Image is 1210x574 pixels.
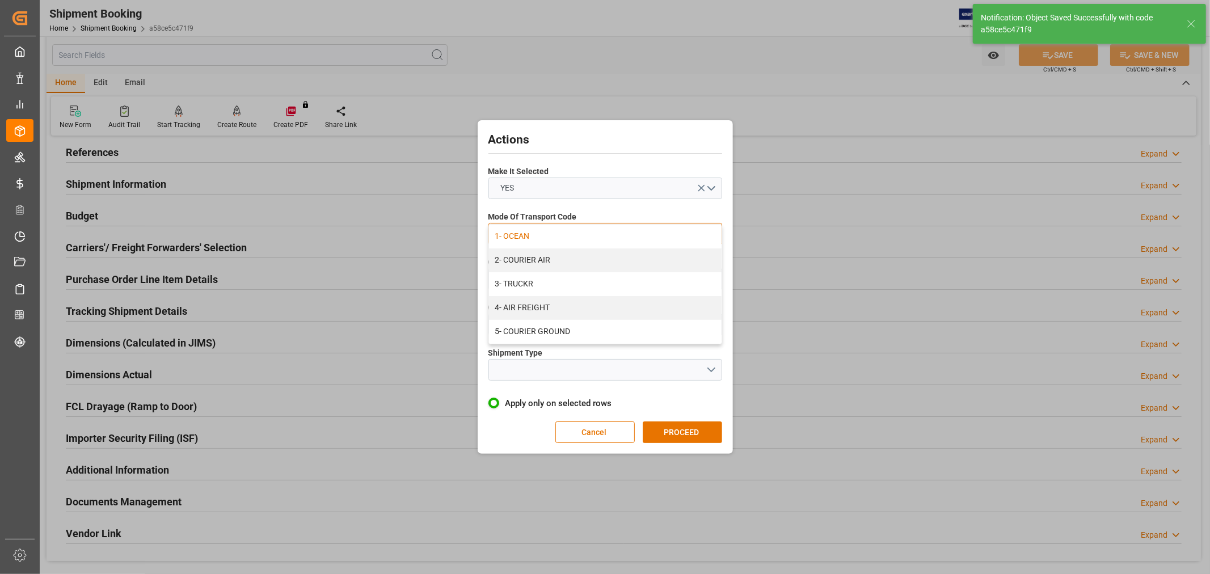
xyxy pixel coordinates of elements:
div: Notification: Object Saved Successfully with code a58ce5c471f9 [981,12,1176,36]
div: 3- TRUCKR [489,272,722,296]
span: Mode Of Transport Code [488,211,577,223]
div: 4- AIR FREIGHT [489,296,722,320]
button: Cancel [555,421,635,443]
h2: Actions [488,131,722,149]
button: open menu [488,178,722,199]
button: PROCEED [643,421,722,443]
label: Apply only on selected rows [488,396,722,410]
button: open menu [488,359,722,381]
div: 5- COURIER GROUND [489,320,722,344]
span: Shipment Type [488,347,543,359]
div: 2- COURIER AIR [489,248,722,272]
span: Make It Selected [488,166,549,178]
div: 1- OCEAN [489,225,722,248]
button: close menu [488,223,722,244]
span: YES [495,182,520,194]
